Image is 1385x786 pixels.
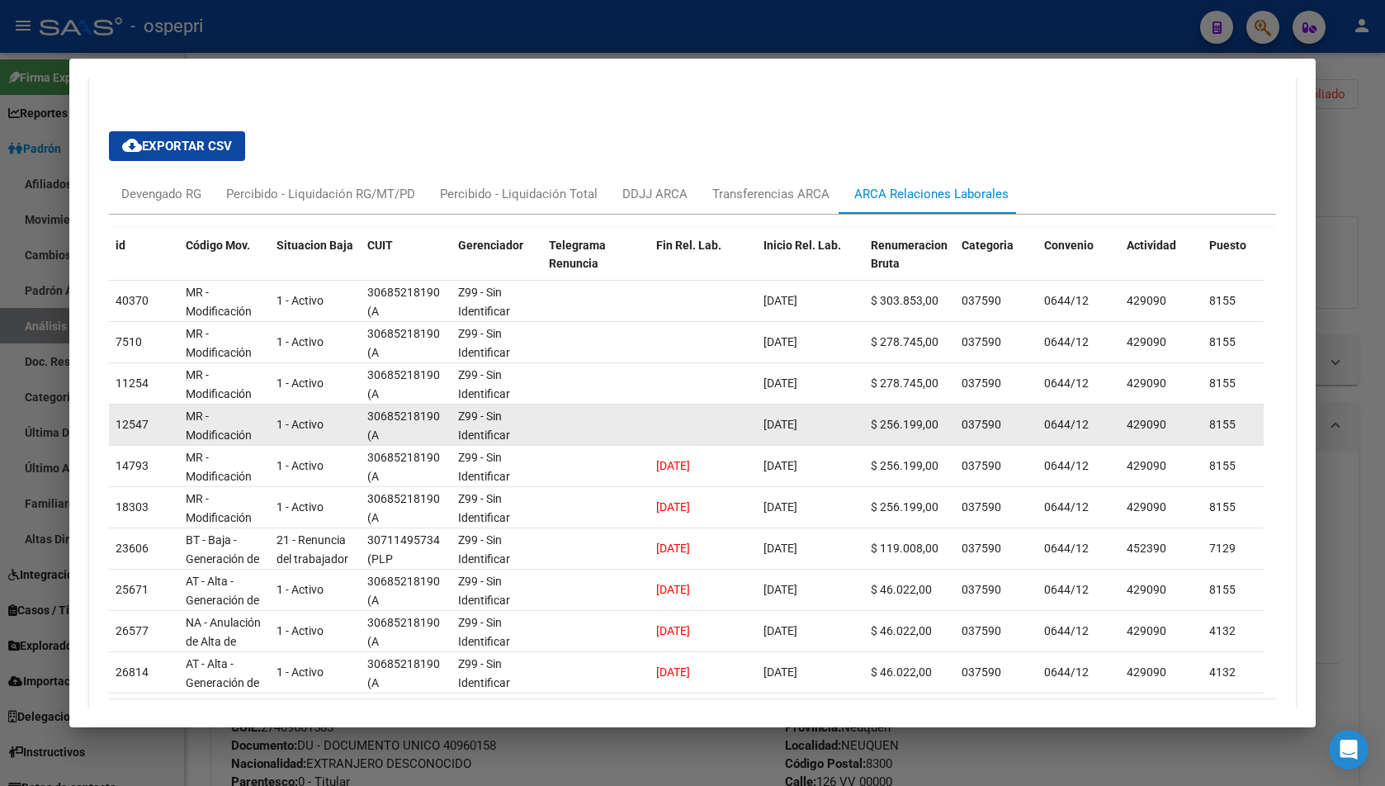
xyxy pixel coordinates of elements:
[1209,665,1236,679] span: 4132
[962,294,1001,307] span: 037590
[367,655,440,674] div: 30685218190
[277,294,324,307] span: 1 - Activo
[763,624,797,637] span: [DATE]
[871,239,948,271] span: Renumeracion Bruta
[186,616,261,667] span: NA - Anulación de Alta de trabajador
[864,228,955,301] datatable-header-cell: Renumeracion Bruta
[962,500,1001,514] span: 037590
[458,410,510,442] span: Z99 - Sin Identificar
[277,335,324,348] span: 1 - Activo
[186,657,259,708] span: AT - Alta - Generación de clave
[1209,335,1236,348] span: 8155
[763,583,797,596] span: [DATE]
[1127,294,1166,307] span: 429090
[763,459,797,472] span: [DATE]
[1127,376,1166,390] span: 429090
[1044,418,1089,431] span: 0644/12
[186,327,263,415] span: MR - Modificación de datos en la relación CUIT –CUIL
[1044,583,1089,596] span: 0644/12
[1209,294,1236,307] span: 8155
[116,583,149,596] span: 25671
[367,552,424,604] span: (PLP SERVICIOS SRL)
[367,324,440,343] div: 30685218190
[367,594,488,645] span: (A [DEMOGRAPHIC_DATA][PERSON_NAME])
[1127,335,1166,348] span: 429090
[277,500,324,514] span: 1 - Activo
[186,451,263,539] span: MR - Modificación de datos en la relación CUIT –CUIL
[962,665,1001,679] span: 037590
[186,492,263,580] span: MR - Modificación de datos en la relación CUIT –CUIL
[1044,542,1089,555] span: 0644/12
[871,418,938,431] span: $ 256.199,00
[955,228,1038,301] datatable-header-cell: Categoria
[1120,228,1203,301] datatable-header-cell: Actividad
[367,470,488,521] span: (A [DEMOGRAPHIC_DATA][PERSON_NAME])
[367,613,440,632] div: 30685218190
[116,376,149,390] span: 11254
[367,490,440,509] div: 30685218190
[186,410,263,498] span: MR - Modificación de datos en la relación CUIT –CUIL
[962,583,1001,596] span: 037590
[116,294,149,307] span: 40370
[186,575,259,626] span: AT - Alta - Generación de clave
[712,185,830,203] div: Transferencias ARCA
[962,542,1001,555] span: 037590
[458,327,510,359] span: Z99 - Sin Identificar
[451,228,542,301] datatable-header-cell: Gerenciador
[1209,418,1236,431] span: 8155
[458,492,510,524] span: Z99 - Sin Identificar
[277,624,324,637] span: 1 - Activo
[1044,624,1089,637] span: 0644/12
[122,139,232,154] span: Exportar CSV
[458,657,510,689] span: Z99 - Sin Identificar
[367,429,488,480] span: (A [DEMOGRAPHIC_DATA][PERSON_NAME])
[1209,542,1236,555] span: 7129
[367,346,488,397] span: (A [DEMOGRAPHIC_DATA][PERSON_NAME])
[656,542,690,555] span: [DATE]
[1044,239,1094,252] span: Convenio
[1044,335,1089,348] span: 0644/12
[277,533,348,641] span: 21 - Renuncia del trabajador / ART.240 - LCT / ART.64 Inc.a) L22248 y otras
[871,542,938,555] span: $ 119.008,00
[962,624,1001,637] span: 037590
[1127,665,1166,679] span: 429090
[542,228,650,301] datatable-header-cell: Telegrama Renuncia
[656,665,690,679] span: [DATE]
[367,387,488,438] span: (A [DEMOGRAPHIC_DATA][PERSON_NAME])
[277,583,324,596] span: 1 - Activo
[226,185,415,203] div: Percibido - Liquidación RG/MT/PD
[871,665,932,679] span: $ 46.022,00
[656,583,690,596] span: [DATE]
[122,135,142,155] mat-icon: cloud_download
[656,500,690,514] span: [DATE]
[367,448,440,467] div: 30685218190
[1209,376,1236,390] span: 8155
[367,239,393,252] span: CUIT
[763,500,797,514] span: [DATE]
[367,531,440,550] div: 30711495734
[1127,542,1166,555] span: 452390
[622,185,688,203] div: DDJJ ARCA
[656,239,721,252] span: Fin Rel. Lab.
[277,665,324,679] span: 1 - Activo
[116,665,149,679] span: 26814
[109,131,245,161] button: Exportar CSV
[458,286,510,318] span: Z99 - Sin Identificar
[1329,730,1368,769] div: Open Intercom Messenger
[121,185,201,203] div: Devengado RG
[962,376,1001,390] span: 037590
[1044,500,1089,514] span: 0644/12
[367,366,440,385] div: 30685218190
[458,575,510,607] span: Z99 - Sin Identificar
[458,368,510,400] span: Z99 - Sin Identificar
[871,294,938,307] span: $ 303.853,00
[361,228,451,301] datatable-header-cell: CUIT
[116,500,149,514] span: 18303
[277,239,353,252] span: Situacion Baja
[109,228,179,301] datatable-header-cell: id
[1044,665,1089,679] span: 0644/12
[757,228,864,301] datatable-header-cell: Inicio Rel. Lab.
[650,228,757,301] datatable-header-cell: Fin Rel. Lab.
[1127,583,1166,596] span: 429090
[1209,459,1236,472] span: 8155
